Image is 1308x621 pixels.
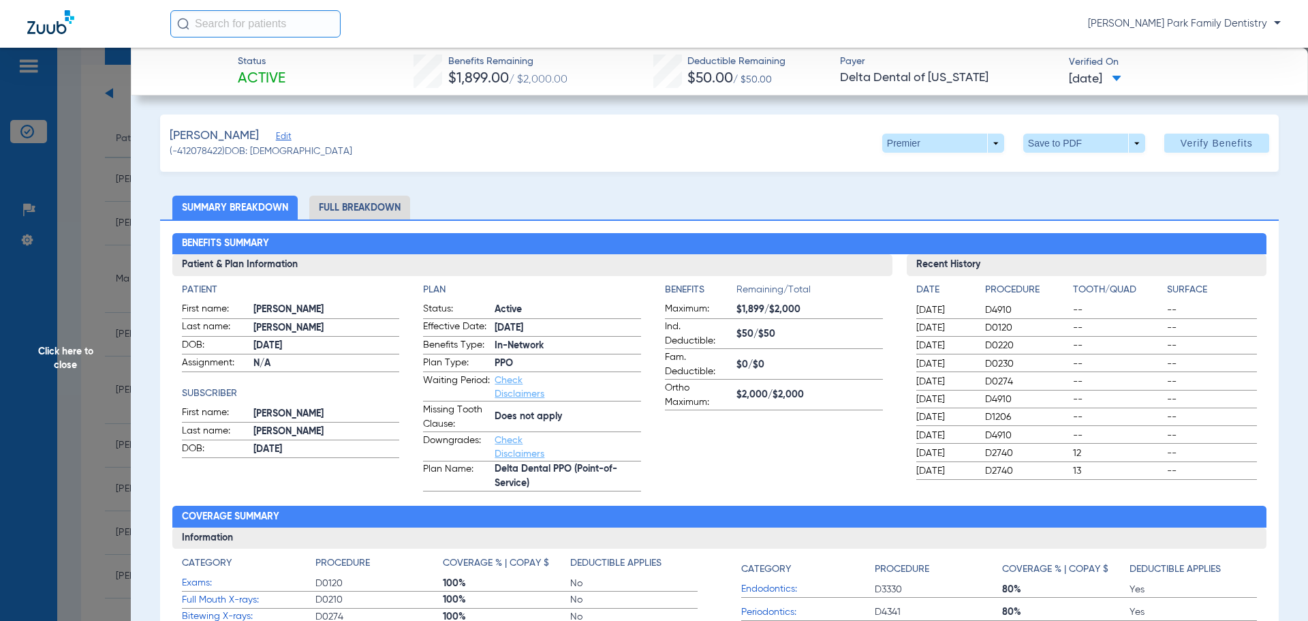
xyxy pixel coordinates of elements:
[423,434,490,461] span: Downgrades:
[1167,357,1257,371] span: --
[443,556,570,575] app-breakdown-title: Coverage % | Copay $
[1073,357,1163,371] span: --
[916,283,974,297] h4: Date
[1130,605,1257,619] span: Yes
[570,593,698,607] span: No
[253,339,400,353] span: [DATE]
[736,388,883,402] span: $2,000/$2,000
[1164,134,1269,153] button: Verify Benefits
[840,70,1057,87] span: Delta Dental of [US_STATE]
[665,283,736,297] h4: Benefits
[875,556,1002,581] app-breakdown-title: Procedure
[495,376,544,399] a: Check Disclaimers
[170,145,352,159] span: (-412078422) DOB: [DEMOGRAPHIC_DATA]
[1073,375,1163,389] span: --
[875,605,1002,619] span: D4341
[985,339,1068,352] span: D0220
[570,577,698,590] span: No
[1167,429,1257,442] span: --
[182,320,249,336] span: Last name:
[182,387,400,401] h4: Subscriber
[985,429,1068,442] span: D4910
[177,18,189,30] img: Search Icon
[172,233,1267,255] h2: Benefits Summary
[916,375,974,389] span: [DATE]
[1073,410,1163,424] span: --
[1073,339,1163,352] span: --
[1167,339,1257,352] span: --
[495,303,641,317] span: Active
[1088,17,1281,31] span: [PERSON_NAME] Park Family Dentistry
[736,358,883,372] span: $0/$0
[253,425,400,439] span: [PERSON_NAME]
[1002,556,1130,581] app-breakdown-title: Coverage % | Copay $
[315,577,443,590] span: D0120
[1073,283,1163,297] h4: Tooth/Quad
[423,338,490,354] span: Benefits Type:
[570,556,661,571] h4: Deductible Applies
[1069,55,1286,70] span: Verified On
[916,446,974,460] span: [DATE]
[1002,562,1108,577] h4: Coverage % | Copay $
[253,303,400,317] span: [PERSON_NAME]
[1130,556,1257,581] app-breakdown-title: Deductible Applies
[182,593,315,607] span: Full Mouth X-rays:
[423,374,490,401] span: Waiting Period:
[182,283,400,297] app-breakdown-title: Patient
[875,583,1002,596] span: D3330
[1167,283,1257,302] app-breakdown-title: Surface
[276,132,288,145] span: Edit
[687,55,785,69] span: Deductible Remaining
[423,283,641,297] h4: Plan
[985,410,1068,424] span: D1206
[182,576,315,590] span: Exams:
[172,528,1267,549] h3: Information
[916,303,974,317] span: [DATE]
[916,393,974,406] span: [DATE]
[687,72,733,86] span: $50.00
[182,338,249,354] span: DOB:
[443,556,549,571] h4: Coverage % | Copay $
[309,196,410,219] li: Full Breakdown
[172,254,892,276] h3: Patient & Plan Information
[916,321,974,335] span: [DATE]
[736,283,883,302] span: Remaining/Total
[741,562,791,577] h4: Category
[665,283,736,302] app-breakdown-title: Benefits
[495,410,641,424] span: Does not apply
[315,556,443,575] app-breakdown-title: Procedure
[443,577,570,590] span: 100%
[1167,446,1257,460] span: --
[1073,393,1163,406] span: --
[907,254,1267,276] h3: Recent History
[182,302,249,318] span: First name:
[509,74,567,85] span: / $2,000.00
[423,356,490,372] span: Plan Type:
[985,321,1068,335] span: D0120
[916,429,974,442] span: [DATE]
[495,357,641,371] span: PPO
[1130,583,1257,596] span: Yes
[985,393,1068,406] span: D4910
[840,55,1057,69] span: Payer
[916,357,974,371] span: [DATE]
[423,403,490,431] span: Missing Tooth Clause:
[916,283,974,302] app-breakdown-title: Date
[985,303,1068,317] span: D4910
[916,339,974,352] span: [DATE]
[665,350,732,379] span: Fam. Deductible:
[1167,410,1257,424] span: --
[1002,583,1130,596] span: 80%
[1073,303,1163,317] span: --
[448,72,509,86] span: $1,899.00
[182,424,249,440] span: Last name:
[1181,138,1253,149] span: Verify Benefits
[1167,303,1257,317] span: --
[182,556,232,571] h4: Category
[882,134,1004,153] button: Premier
[1167,283,1257,297] h4: Surface
[182,356,249,372] span: Assignment:
[238,70,285,89] span: Active
[741,605,875,620] span: Periodontics:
